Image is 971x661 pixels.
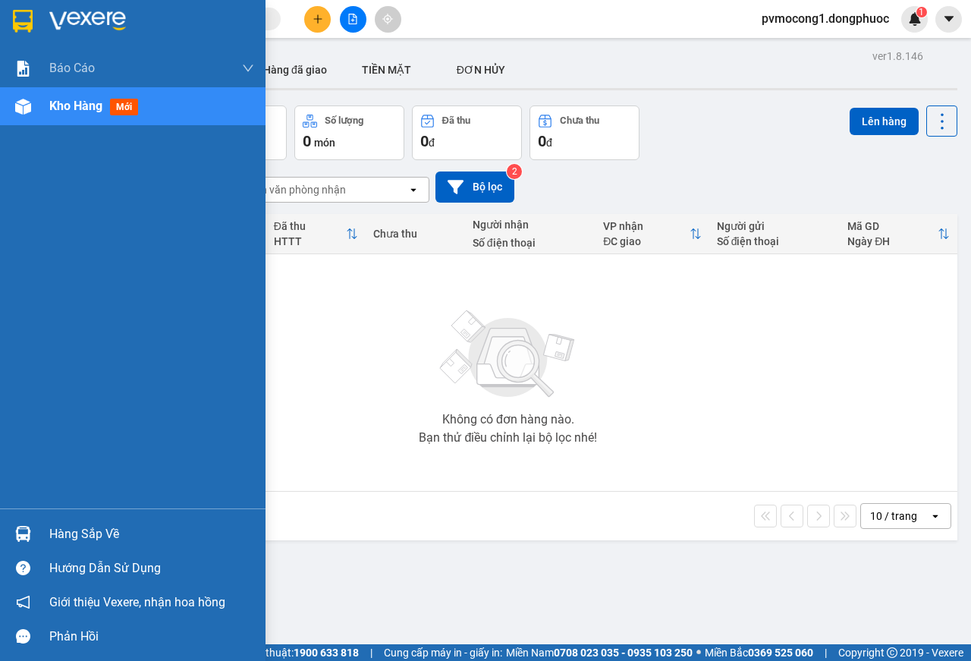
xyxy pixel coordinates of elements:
[554,647,693,659] strong: 0708 023 035 - 0935 103 250
[242,62,254,74] span: down
[435,172,514,203] button: Bộ lọc
[49,557,254,580] div: Hướng dẫn sử dụng
[274,235,346,247] div: HTTT
[304,6,331,33] button: plus
[420,132,429,150] span: 0
[373,228,457,240] div: Chưa thu
[432,301,584,408] img: svg+xml;base64,PHN2ZyBjbGFzcz0ibGlzdC1wbHVnX19zdmciIHhtbG5zPSJodHRwOi8vd3d3LnczLm9yZy8yMDAwL3N2Zy...
[872,48,923,65] div: ver 1.8.146
[221,644,359,661] span: Hỗ trợ kỹ thuật:
[507,164,522,179] sup: 2
[929,510,941,522] svg: open
[274,220,346,232] div: Đã thu
[595,214,709,254] th: Toggle SortBy
[340,6,366,33] button: file-add
[429,137,435,149] span: đ
[16,595,30,609] span: notification
[538,132,546,150] span: 0
[382,14,393,24] span: aim
[15,526,31,542] img: warehouse-icon
[325,115,363,126] div: Số lượng
[16,561,30,575] span: question-circle
[242,182,346,197] div: Chọn văn phòng nhận
[266,214,366,254] th: Toggle SortBy
[473,219,589,231] div: Người nhận
[370,644,372,661] span: |
[506,644,693,661] span: Miền Nam
[294,647,359,659] strong: 1900 633 818
[49,58,95,77] span: Báo cáo
[603,235,689,247] div: ĐC giao
[313,14,323,24] span: plus
[457,64,505,76] span: ĐƠN HỦY
[603,220,689,232] div: VP nhận
[419,432,597,444] div: Bạn thử điều chỉnh lại bộ lọc nhé!
[825,644,827,661] span: |
[442,414,574,426] div: Không có đơn hàng nào.
[412,105,522,160] button: Đã thu0đ
[748,647,813,659] strong: 0369 525 060
[13,10,33,33] img: logo-vxr
[314,137,335,149] span: món
[16,629,30,644] span: message
[717,235,833,247] div: Số điện thoại
[696,650,701,656] span: ⚪️
[717,220,833,232] div: Người gửi
[362,64,411,76] span: TIỀN MẶT
[303,132,311,150] span: 0
[529,105,639,160] button: Chưa thu0đ
[935,6,962,33] button: caret-down
[347,14,358,24] span: file-add
[705,644,813,661] span: Miền Bắc
[942,12,956,26] span: caret-down
[49,99,102,113] span: Kho hàng
[847,235,938,247] div: Ngày ĐH
[840,214,957,254] th: Toggle SortBy
[870,508,917,524] div: 10 / trang
[847,220,938,232] div: Mã GD
[908,12,922,26] img: icon-new-feature
[294,105,404,160] button: Số lượng0món
[384,644,502,661] span: Cung cấp máy in - giấy in:
[916,7,927,17] sup: 1
[15,61,31,77] img: solution-icon
[49,625,254,648] div: Phản hồi
[850,108,919,135] button: Lên hàng
[919,7,924,17] span: 1
[887,647,897,658] span: copyright
[442,115,470,126] div: Đã thu
[546,137,552,149] span: đ
[473,237,589,249] div: Số điện thoại
[49,523,254,546] div: Hàng sắp về
[251,52,339,88] button: Hàng đã giao
[49,593,225,612] span: Giới thiệu Vexere, nhận hoa hồng
[407,184,420,196] svg: open
[749,9,901,28] span: pvmocong1.dongphuoc
[110,99,138,115] span: mới
[375,6,401,33] button: aim
[560,115,599,126] div: Chưa thu
[15,99,31,115] img: warehouse-icon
